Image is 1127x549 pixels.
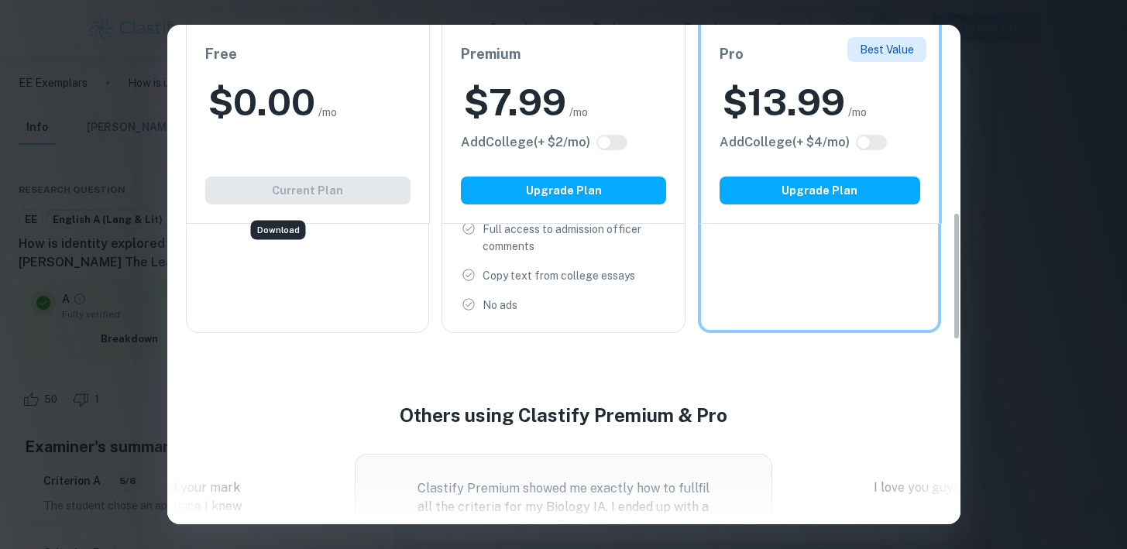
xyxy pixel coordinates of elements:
[251,221,306,240] div: Download
[720,177,920,204] button: Upgrade Plan
[483,221,666,255] p: Full access to admission officer comments
[860,41,914,58] p: Best Value
[720,133,850,152] h6: Click to see all the additional College features.
[461,133,590,152] h6: Click to see all the additional College features.
[318,104,337,121] span: /mo
[167,401,960,429] h4: Others using Clastify Premium & Pro
[464,77,566,127] h2: $ 7.99
[461,177,666,204] button: Upgrade Plan
[483,267,635,284] p: Copy text from college essays
[569,104,588,121] span: /mo
[723,77,845,127] h2: $ 13.99
[720,43,920,65] h6: Pro
[205,43,411,65] h6: Free
[208,77,315,127] h2: $ 0.00
[461,43,666,65] h6: Premium
[848,104,867,121] span: /mo
[483,297,517,314] p: No ads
